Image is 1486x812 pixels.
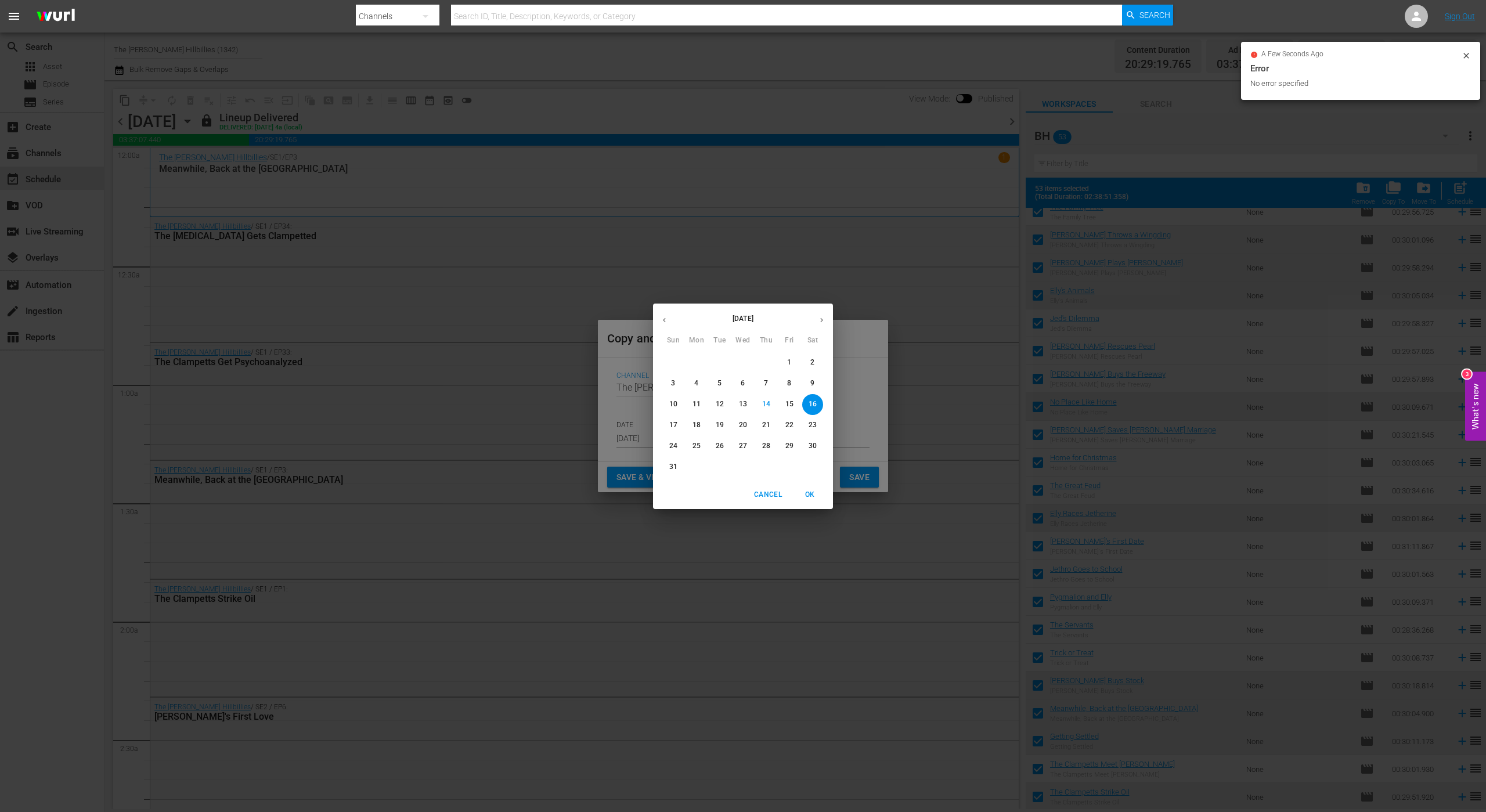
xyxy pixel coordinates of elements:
button: 31 [663,457,684,478]
span: Wed [733,335,753,347]
span: Mon [686,335,707,347]
p: 7 [764,378,768,388]
p: 6 [741,378,745,388]
img: ans4CAIJ8jUAAAAAAAAAAAAAAAAAAAAAAAAgQb4GAAAAAAAAAAAAAAAAAAAAAAAAJMjXAAAAAAAAAAAAAAAAAAAAAAAAgAT5G... [28,3,84,30]
p: 29 [785,441,794,451]
button: 5 [709,373,730,394]
button: 7 [756,373,777,394]
span: Cancel [754,489,782,501]
p: 5 [717,378,722,388]
button: 17 [663,415,684,436]
p: 19 [716,420,724,430]
p: [DATE] [676,313,810,324]
button: 28 [756,436,777,457]
p: 8 [787,378,791,388]
button: 3 [663,373,684,394]
button: Cancel [749,485,787,504]
button: 6 [733,373,753,394]
button: 30 [802,436,823,457]
span: Tue [709,335,730,347]
span: menu [7,9,21,23]
span: a few seconds ago [1261,50,1323,59]
p: 30 [809,441,817,451]
button: 14 [756,394,777,415]
button: 19 [709,415,730,436]
button: 9 [802,373,823,394]
button: 26 [709,436,730,457]
p: 4 [694,378,698,388]
p: 25 [692,441,701,451]
button: 18 [686,415,707,436]
div: No error specified [1250,78,1459,89]
button: 8 [779,373,800,394]
p: 27 [739,441,747,451]
button: 15 [779,394,800,415]
p: 24 [669,441,677,451]
button: 22 [779,415,800,436]
div: Error [1250,62,1471,75]
p: 10 [669,399,677,409]
p: 21 [762,420,770,430]
p: 2 [810,358,814,367]
span: Search [1139,5,1170,26]
span: Thu [756,335,777,347]
span: Fri [779,335,800,347]
p: 9 [810,378,814,388]
button: 25 [686,436,707,457]
p: 17 [669,420,677,430]
button: 11 [686,394,707,415]
p: 28 [762,441,770,451]
button: 13 [733,394,753,415]
p: 12 [716,399,724,409]
button: OK [791,485,828,504]
p: 3 [671,378,675,388]
p: 26 [716,441,724,451]
p: 20 [739,420,747,430]
p: 13 [739,399,747,409]
div: 3 [1462,369,1471,378]
p: 18 [692,420,701,430]
button: 23 [802,415,823,436]
button: 12 [709,394,730,415]
button: 10 [663,394,684,415]
p: 16 [809,399,817,409]
button: 20 [733,415,753,436]
button: 4 [686,373,707,394]
p: 15 [785,399,794,409]
p: 22 [785,420,794,430]
button: 1 [779,352,800,373]
a: Sign Out [1445,12,1475,21]
span: Sat [802,335,823,347]
p: 23 [809,420,817,430]
button: Open Feedback Widget [1465,371,1486,441]
button: 16 [802,394,823,415]
p: 1 [787,358,791,367]
span: OK [796,489,824,501]
button: 2 [802,352,823,373]
p: 31 [669,462,677,472]
button: 24 [663,436,684,457]
button: 21 [756,415,777,436]
button: 27 [733,436,753,457]
p: 14 [762,399,770,409]
p: 11 [692,399,701,409]
button: 29 [779,436,800,457]
span: Sun [663,335,684,347]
